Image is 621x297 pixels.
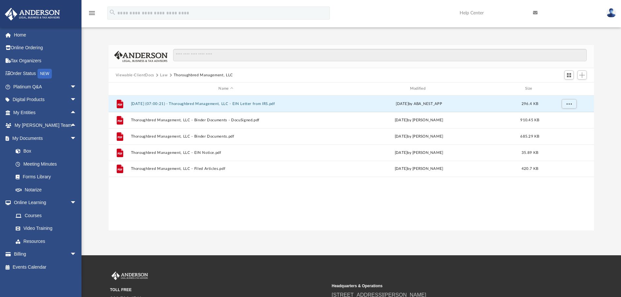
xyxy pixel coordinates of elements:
a: My [PERSON_NAME] Teamarrow_drop_up [5,119,83,132]
a: Tax Organizers [5,54,86,67]
button: Thoroughbred Management, LLC - Binder Documents.pdf [131,134,321,139]
a: Online Learningarrow_drop_down [5,196,83,209]
span: 910.45 KB [520,118,539,122]
button: Add [577,70,587,80]
span: arrow_drop_down [70,80,83,94]
a: Online Ordering [5,41,86,54]
div: NEW [37,69,52,79]
span: 296.4 KB [522,102,538,105]
button: Switch to Grid View [564,70,574,80]
img: User Pic [606,8,616,18]
span: 685.29 KB [520,134,539,138]
div: id [111,86,128,92]
button: Thoroughbred Management, LLC - EIN Notice.pdf [131,151,321,155]
a: Box [9,145,80,158]
small: TOLL FREE [110,287,327,293]
a: Home [5,28,86,41]
span: arrow_drop_down [70,132,83,145]
a: Video Training [9,222,80,235]
a: Digital Productsarrow_drop_down [5,93,86,106]
span: [DATE] [396,102,408,105]
a: Billingarrow_drop_down [5,248,86,261]
button: Thoroughbred Management, LLC - Binder Documents - DocuSigned.pdf [131,118,321,122]
button: Viewable-ClientDocs [116,72,154,78]
a: My Documentsarrow_drop_down [5,132,83,145]
button: Law [160,72,168,78]
div: Name [130,86,321,92]
a: Notarize [9,183,83,196]
button: Thoroughbred Management, LLC - Filed Articles.pdf [131,167,321,171]
div: Modified [324,86,514,92]
a: My Entitiesarrow_drop_up [5,106,86,119]
div: [DATE] by [PERSON_NAME] [324,117,514,123]
i: menu [88,9,96,17]
a: Courses [9,209,83,222]
a: Events Calendar [5,260,86,274]
div: id [546,86,591,92]
span: arrow_drop_down [70,196,83,210]
div: [DATE] by [PERSON_NAME] [324,166,514,172]
i: search [109,9,116,16]
a: Resources [9,235,83,248]
button: Thoroughbred Management, LLC [174,72,233,78]
a: menu [88,12,96,17]
button: [DATE] (07:00:21) - Thoroughbred Management, LLC - EIN Letter from IRS.pdf [131,102,321,106]
span: arrow_drop_up [70,119,83,132]
div: grid [109,96,594,230]
input: Search files and folders [173,49,587,61]
button: More options [561,99,576,109]
a: Order StatusNEW [5,67,86,81]
img: Anderson Advisors Platinum Portal [3,8,62,21]
span: arrow_drop_down [70,248,83,261]
span: arrow_drop_down [70,93,83,107]
a: Forms Library [9,171,80,184]
a: Platinum Q&Aarrow_drop_down [5,80,86,93]
div: [DATE] by [PERSON_NAME] [324,133,514,139]
div: Size [517,86,543,92]
a: Meeting Minutes [9,157,83,171]
div: [DATE] by [PERSON_NAME] [324,150,514,156]
span: 35.89 KB [522,151,538,154]
span: arrow_drop_up [70,106,83,119]
small: Headquarters & Operations [332,283,549,289]
img: Anderson Advisors Platinum Portal [110,272,149,280]
div: by ABA_NEST_APP [324,101,514,107]
span: 420.7 KB [522,167,538,171]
